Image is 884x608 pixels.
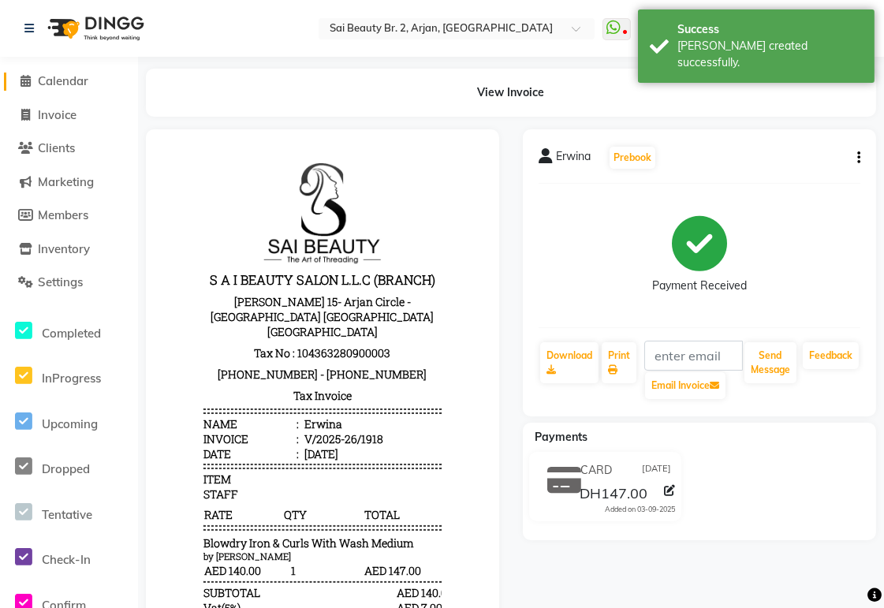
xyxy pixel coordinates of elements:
a: Settings [4,274,134,292]
span: 1 [121,417,200,434]
span: CARD [42,515,71,530]
span: AED 147.00 [202,417,280,434]
div: AED 7.00 [235,455,280,470]
div: AED 147.00 [235,470,280,485]
div: AED 147.00 [235,485,280,500]
div: Paid [42,530,65,545]
span: : [135,286,137,301]
a: Marketing [4,173,134,192]
a: Calendar [4,73,134,91]
h3: Tax Invoice [42,240,280,261]
span: DH147.00 [580,484,647,506]
span: Clients [38,140,75,155]
span: AED 140.00 [42,417,120,434]
div: AED 147.00 [235,515,280,530]
img: logo [40,6,148,50]
p: Tax No : 104363280900003 [42,197,280,218]
span: Vat [42,455,60,470]
span: InProgress [42,371,101,386]
div: Payable [42,485,83,500]
p: [PERSON_NAME] 15- Arjan Circle - [GEOGRAPHIC_DATA] [GEOGRAPHIC_DATA] [GEOGRAPHIC_DATA] [42,146,280,197]
div: Erwina [140,271,181,286]
span: Members [38,207,88,222]
span: Payments [535,430,587,444]
span: : [135,271,137,286]
p: "Your satisfaction is our Happiness,, Thank you for visiting Sai Beauty Please Visit Again! [42,558,280,588]
span: Check-In [42,552,91,567]
div: Bill created successfully. [677,38,863,71]
img: file_1726469288409.JPG [102,13,220,120]
div: Payment Received [652,278,747,295]
span: Completed [42,326,101,341]
span: Upcoming [42,416,98,431]
div: V/2025-26/1918 [140,286,222,301]
h3: S A I BEAUTY SALON L.L.C (BRANCH) [42,123,280,146]
span: ITEM [42,326,69,341]
div: Name [42,271,137,286]
a: Feedback [803,342,859,369]
span: Marketing [38,174,94,189]
a: Print [602,342,636,383]
span: 5% [63,456,76,470]
div: Added on 03-09-2025 [605,504,675,515]
span: : [135,301,137,316]
span: Invoice [38,107,76,122]
span: Inventory [38,241,90,256]
div: ( ) [42,455,79,470]
div: View Invoice [146,69,876,117]
a: Download [540,342,599,383]
span: Tentative [42,507,92,522]
div: GRAND TOTAL [42,470,117,485]
span: STAFF [42,341,76,356]
span: CARD [580,462,612,479]
button: Email Invoice [645,372,725,399]
button: Prebook [610,147,655,169]
div: Invoice [42,286,137,301]
small: by [PERSON_NAME] [42,405,129,417]
div: SUBTOTAL [42,440,99,455]
a: Inventory [4,241,134,259]
span: Settings [38,274,83,289]
span: Erwina [556,148,591,170]
button: Send Message [744,342,796,383]
span: RATE [42,361,120,378]
span: Calendar [38,73,88,88]
div: Date [42,301,137,316]
div: Payments [42,500,95,515]
a: Invoice [4,106,134,125]
span: Blowdry Iron & Curls With Wash Medium [42,390,252,405]
span: QTY [121,361,200,378]
span: Dropped [42,461,90,476]
div: AED 147.00 [235,530,280,545]
span: [DATE] [642,462,671,479]
a: Clients [4,140,134,158]
div: [DATE] [140,301,177,316]
input: enter email [644,341,743,371]
div: Success [677,21,863,38]
span: TOTAL [202,361,280,378]
div: AED 140.00 [235,440,280,455]
p: [PHONE_NUMBER] - [PHONE_NUMBER] [42,218,280,240]
a: Members [4,207,134,225]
